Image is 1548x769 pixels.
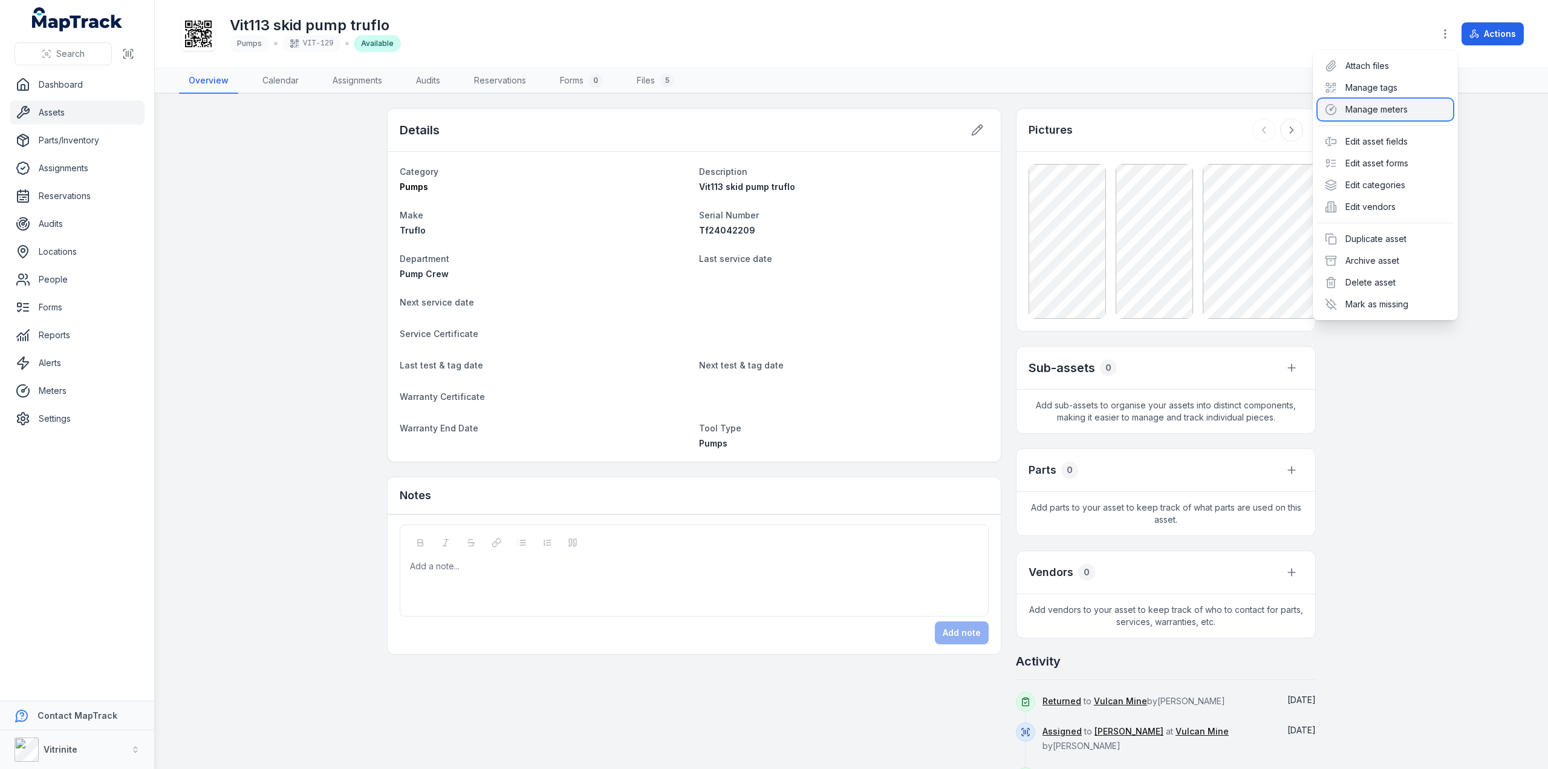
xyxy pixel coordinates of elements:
[1318,152,1453,174] div: Edit asset forms
[1318,77,1453,99] div: Manage tags
[1318,99,1453,120] div: Manage meters
[1318,293,1453,315] div: Mark as missing
[1318,196,1453,218] div: Edit vendors
[1318,228,1453,250] div: Duplicate asset
[1318,250,1453,272] div: Archive asset
[1318,131,1453,152] div: Edit asset fields
[1318,174,1453,196] div: Edit categories
[1318,55,1453,77] div: Attach files
[1318,272,1453,293] div: Delete asset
